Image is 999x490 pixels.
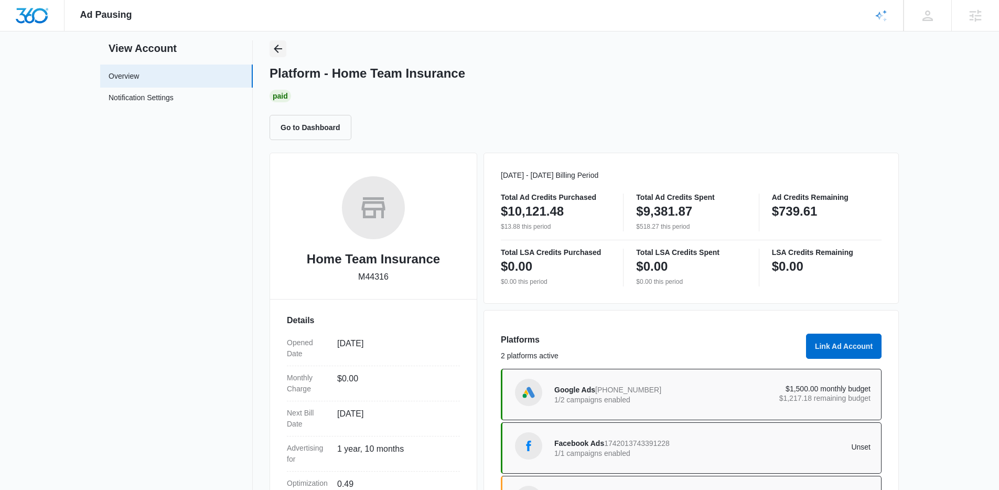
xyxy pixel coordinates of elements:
[337,443,452,465] dd: 1 year, 10 months
[713,385,871,392] p: $1,500.00 monthly budget
[501,277,610,286] p: $0.00 this period
[604,439,670,448] span: 1742013743391228
[713,443,871,451] p: Unset
[287,443,329,465] dt: Advertising for
[270,115,351,140] button: Go to Dashboard
[713,395,871,402] p: $1,217.18 remaining budget
[80,9,132,20] span: Ad Pausing
[501,194,610,201] p: Total Ad Credits Purchased
[358,271,389,283] p: M44316
[287,366,460,401] div: Monthly Charge$0.00
[554,439,604,448] span: Facebook Ads
[636,249,746,256] p: Total LSA Credits Spent
[636,194,746,201] p: Total Ad Credits Spent
[109,92,174,106] a: Notification Settings
[501,203,564,220] p: $10,121.48
[287,401,460,436] div: Next Bill Date[DATE]
[636,258,668,275] p: $0.00
[554,396,713,403] p: 1/2 campaigns enabled
[636,203,692,220] p: $9,381.87
[270,40,286,57] button: Back
[287,337,329,359] dt: Opened Date
[636,222,746,231] p: $518.27 this period
[337,372,452,395] dd: $0.00
[595,386,661,394] span: [PHONE_NUMBER]
[307,250,440,269] h2: Home Team Insurance
[287,314,460,327] h3: Details
[337,408,452,430] dd: [DATE]
[501,422,882,474] a: Facebook AdsFacebook Ads17420137433912281/1 campaigns enabledUnset
[554,450,713,457] p: 1/1 campaigns enabled
[270,90,291,102] div: Paid
[772,194,882,201] p: Ad Credits Remaining
[636,277,746,286] p: $0.00 this period
[501,222,610,231] p: $13.88 this period
[772,249,882,256] p: LSA Credits Remaining
[501,334,800,346] h3: Platforms
[501,369,882,420] a: Google AdsGoogle Ads[PHONE_NUMBER]1/2 campaigns enabled$1,500.00 monthly budget$1,217.18 remainin...
[554,386,595,394] span: Google Ads
[270,123,358,132] a: Go to Dashboard
[521,385,536,400] img: Google Ads
[109,71,139,82] a: Overview
[501,350,800,361] p: 2 platforms active
[501,258,532,275] p: $0.00
[337,337,452,359] dd: [DATE]
[521,438,536,454] img: Facebook Ads
[100,40,253,56] h2: View Account
[806,334,882,359] button: Link Ad Account
[501,170,882,181] p: [DATE] - [DATE] Billing Period
[501,249,610,256] p: Total LSA Credits Purchased
[287,331,460,366] div: Opened Date[DATE]
[772,258,803,275] p: $0.00
[287,408,329,430] dt: Next Bill Date
[287,436,460,472] div: Advertising for1 year, 10 months
[270,66,465,81] h1: Platform - Home Team Insurance
[287,372,329,395] dt: Monthly Charge
[772,203,818,220] p: $739.61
